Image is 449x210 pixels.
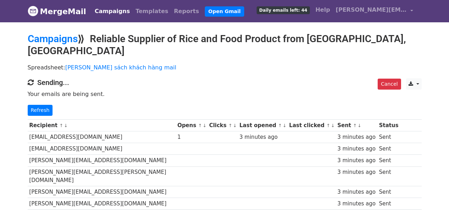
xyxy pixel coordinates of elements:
[28,6,38,16] img: MergeMail logo
[336,6,407,14] span: [PERSON_NAME][EMAIL_ADDRESS][DOMAIN_NAME]
[59,123,63,128] a: ↑
[353,123,357,128] a: ↑
[171,4,202,18] a: Reports
[177,133,206,141] div: 1
[28,143,176,155] td: [EMAIL_ADDRESS][DOMAIN_NAME]
[337,168,376,176] div: 3 minutes ago
[233,123,237,128] a: ↓
[65,64,176,71] a: [PERSON_NAME] sách khách hàng mail
[28,78,422,87] h4: Sending...
[326,123,330,128] a: ↑
[207,120,237,131] th: Clicks
[205,6,244,17] a: Open Gmail
[28,90,422,98] p: Your emails are being sent.
[28,64,422,71] p: Spreadsheet:
[377,166,400,186] td: Sent
[28,198,176,210] td: [PERSON_NAME][EMAIL_ADDRESS][DOMAIN_NAME]
[203,123,207,128] a: ↓
[28,166,176,186] td: [PERSON_NAME][EMAIL_ADDRESS][PERSON_NAME][DOMAIN_NAME]
[288,120,336,131] th: Last clicked
[337,133,376,141] div: 3 minutes ago
[92,4,133,18] a: Campaigns
[257,6,310,14] span: Daily emails left: 44
[331,123,335,128] a: ↓
[377,120,400,131] th: Status
[198,123,202,128] a: ↑
[28,155,176,166] td: [PERSON_NAME][EMAIL_ADDRESS][DOMAIN_NAME]
[229,123,232,128] a: ↑
[357,123,361,128] a: ↓
[28,186,176,198] td: [PERSON_NAME][EMAIL_ADDRESS][DOMAIN_NAME]
[28,105,53,116] a: Refresh
[377,186,400,198] td: Sent
[176,120,208,131] th: Opens
[28,4,86,19] a: MergeMail
[28,33,78,45] a: Campaigns
[28,131,176,143] td: [EMAIL_ADDRESS][DOMAIN_NAME]
[378,79,401,90] a: Cancel
[333,3,416,19] a: [PERSON_NAME][EMAIL_ADDRESS][DOMAIN_NAME]
[238,120,288,131] th: Last opened
[28,33,422,57] h2: ⟫ Reliable Supplier of Rice and Food Product from [GEOGRAPHIC_DATA], [GEOGRAPHIC_DATA]
[337,145,376,153] div: 3 minutes ago
[28,120,176,131] th: Recipient
[283,123,286,128] a: ↓
[337,157,376,165] div: 3 minutes ago
[240,133,286,141] div: 3 minutes ago
[254,3,312,17] a: Daily emails left: 44
[377,131,400,143] td: Sent
[377,198,400,210] td: Sent
[377,143,400,155] td: Sent
[64,123,68,128] a: ↓
[278,123,282,128] a: ↑
[337,200,376,208] div: 3 minutes ago
[313,3,333,17] a: Help
[337,188,376,196] div: 3 minutes ago
[377,155,400,166] td: Sent
[133,4,171,18] a: Templates
[336,120,377,131] th: Sent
